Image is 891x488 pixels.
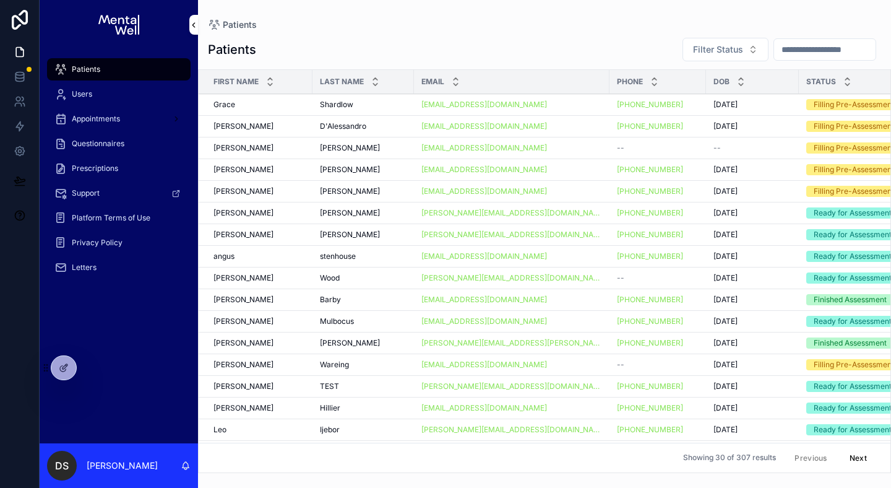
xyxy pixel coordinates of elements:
[617,165,699,175] a: [PHONE_NUMBER]
[617,295,683,305] a: [PHONE_NUMBER]
[72,114,120,124] span: Appointments
[421,403,547,413] a: [EMAIL_ADDRESS][DOMAIN_NAME]
[683,453,776,463] span: Showing 30 of 307 results
[421,100,547,110] a: [EMAIL_ADDRESS][DOMAIN_NAME]
[320,230,407,240] a: [PERSON_NAME]
[320,381,339,391] span: TEST
[47,108,191,130] a: Appointments
[213,165,273,175] span: [PERSON_NAME]
[213,381,305,391] a: [PERSON_NAME]
[421,208,602,218] a: [PERSON_NAME][EMAIL_ADDRESS][DOMAIN_NAME]
[320,338,380,348] span: [PERSON_NAME]
[421,425,602,435] a: [PERSON_NAME][EMAIL_ADDRESS][DOMAIN_NAME]
[713,425,791,435] a: [DATE]
[213,77,259,87] span: First Name
[713,338,738,348] span: [DATE]
[55,458,69,473] span: DS
[421,230,602,240] a: [PERSON_NAME][EMAIL_ADDRESS][DOMAIN_NAME]
[320,251,407,261] a: stenhouse
[421,121,547,131] a: [EMAIL_ADDRESS][DOMAIN_NAME]
[213,403,273,413] span: [PERSON_NAME]
[713,77,730,87] span: DOB
[617,121,699,131] a: [PHONE_NUMBER]
[713,230,738,240] span: [DATE]
[72,163,118,173] span: Prescriptions
[213,230,305,240] a: [PERSON_NAME]
[713,186,738,196] span: [DATE]
[320,165,407,175] a: [PERSON_NAME]
[617,165,683,175] a: [PHONE_NUMBER]
[713,143,721,153] span: --
[617,251,699,261] a: [PHONE_NUMBER]
[713,295,738,305] span: [DATE]
[617,208,683,218] a: [PHONE_NUMBER]
[713,403,738,413] span: [DATE]
[72,89,92,99] span: Users
[47,133,191,155] a: Questionnaires
[421,295,602,305] a: [EMAIL_ADDRESS][DOMAIN_NAME]
[421,143,547,153] a: [EMAIL_ADDRESS][DOMAIN_NAME]
[617,316,699,326] a: [PHONE_NUMBER]
[421,186,547,196] a: [EMAIL_ADDRESS][DOMAIN_NAME]
[213,295,305,305] a: [PERSON_NAME]
[213,295,273,305] span: [PERSON_NAME]
[213,273,273,283] span: [PERSON_NAME]
[213,360,273,370] span: [PERSON_NAME]
[320,100,407,110] a: Shardlow
[213,100,235,110] span: Grace
[320,273,340,283] span: Wood
[713,338,791,348] a: [DATE]
[617,295,699,305] a: [PHONE_NUMBER]
[213,100,305,110] a: Grace
[617,381,699,391] a: [PHONE_NUMBER]
[713,251,738,261] span: [DATE]
[47,207,191,229] a: Platform Terms of Use
[72,188,100,198] span: Support
[617,208,699,218] a: [PHONE_NUMBER]
[617,251,683,261] a: [PHONE_NUMBER]
[320,338,407,348] a: [PERSON_NAME]
[72,238,123,248] span: Privacy Policy
[213,186,305,196] a: [PERSON_NAME]
[47,182,191,204] a: Support
[713,316,738,326] span: [DATE]
[213,316,273,326] span: [PERSON_NAME]
[713,100,791,110] a: [DATE]
[47,58,191,81] a: Patients
[421,360,602,370] a: [EMAIL_ADDRESS][DOMAIN_NAME]
[421,360,547,370] a: [EMAIL_ADDRESS][DOMAIN_NAME]
[421,186,602,196] a: [EMAIL_ADDRESS][DOMAIN_NAME]
[421,251,547,261] a: [EMAIL_ADDRESS][DOMAIN_NAME]
[713,360,738,370] span: [DATE]
[320,316,354,326] span: Mulbocus
[213,208,305,218] a: [PERSON_NAME]
[713,381,738,391] span: [DATE]
[617,316,683,326] a: [PHONE_NUMBER]
[617,100,683,110] a: [PHONE_NUMBER]
[421,273,602,283] a: [PERSON_NAME][EMAIL_ADDRESS][DOMAIN_NAME]
[806,77,836,87] span: Status
[617,425,683,435] a: [PHONE_NUMBER]
[814,294,887,305] div: Finished Assessment
[713,208,738,218] span: [DATE]
[617,100,699,110] a: [PHONE_NUMBER]
[320,208,407,218] a: [PERSON_NAME]
[320,425,340,435] span: Ijebor
[98,15,139,35] img: App logo
[617,143,624,153] span: --
[213,251,235,261] span: angus
[617,186,683,196] a: [PHONE_NUMBER]
[617,360,624,370] span: --
[421,295,547,305] a: [EMAIL_ADDRESS][DOMAIN_NAME]
[421,316,602,326] a: [EMAIL_ADDRESS][DOMAIN_NAME]
[617,186,699,196] a: [PHONE_NUMBER]
[320,295,407,305] a: Barby
[617,77,643,87] span: Phone
[320,251,356,261] span: stenhouse
[713,121,791,131] a: [DATE]
[713,143,791,153] a: --
[208,19,257,31] a: Patients
[320,186,380,196] span: [PERSON_NAME]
